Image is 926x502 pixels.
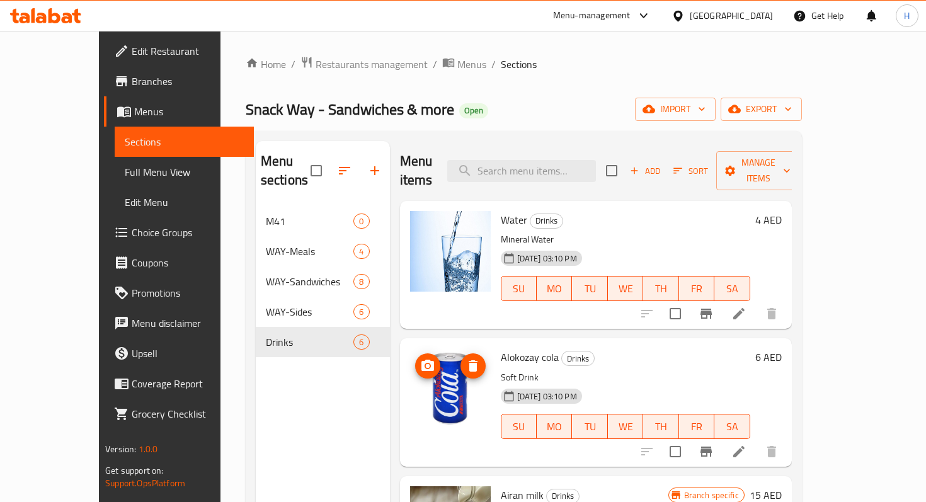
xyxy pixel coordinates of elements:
button: Add section [360,156,390,186]
span: Branch specific [679,489,744,501]
span: Snack Way - Sandwiches & more [246,95,454,123]
span: M41 [266,214,354,229]
span: Upsell [132,346,243,361]
div: items [353,244,369,259]
a: Edit Menu [115,187,253,217]
span: Version: [105,441,136,457]
span: SU [506,418,532,436]
li: / [491,57,496,72]
a: Home [246,57,286,72]
span: [DATE] 03:10 PM [512,391,582,402]
span: Branches [132,74,243,89]
span: Sort sections [329,156,360,186]
button: WE [608,276,643,301]
span: Sort [673,164,708,178]
span: Menus [134,104,243,119]
div: items [353,274,369,289]
span: 6 [354,336,369,348]
span: Select all sections [303,157,329,184]
button: FR [679,276,714,301]
span: 6 [354,306,369,318]
span: export [731,101,792,117]
button: Add [625,161,665,181]
span: Add item [625,161,665,181]
button: SA [714,276,750,301]
span: TU [577,280,602,298]
div: Drinks [561,351,595,366]
div: WAY-Meals [266,244,354,259]
p: Mineral Water [501,232,750,248]
button: SU [501,276,537,301]
div: WAY-Sandwiches8 [256,266,390,297]
button: TU [572,414,607,439]
a: Full Menu View [115,157,253,187]
span: H [904,9,910,23]
a: Support.OpsPlatform [105,475,185,491]
span: SA [719,418,745,436]
button: TU [572,276,607,301]
span: Edit Menu [125,195,243,210]
div: M410 [256,206,390,236]
span: Grocery Checklist [132,406,243,421]
button: export [721,98,802,121]
span: 8 [354,276,369,288]
span: SU [506,280,532,298]
span: Manage items [726,155,791,186]
span: WE [613,280,638,298]
div: items [353,214,369,229]
li: / [291,57,295,72]
a: Menus [104,96,253,127]
span: Select to update [662,438,689,465]
div: WAY-Sandwiches [266,274,354,289]
div: WAY-Sides6 [256,297,390,327]
span: TH [648,418,673,436]
nav: Menu sections [256,201,390,362]
div: items [353,304,369,319]
span: Get support on: [105,462,163,479]
div: WAY-Meals4 [256,236,390,266]
span: import [645,101,706,117]
nav: breadcrumb [246,56,802,72]
span: TH [648,280,673,298]
button: TH [643,414,678,439]
span: WE [613,418,638,436]
p: Soft Drink [501,370,750,385]
span: Menus [457,57,486,72]
a: Upsell [104,338,253,368]
span: SA [719,280,745,298]
button: Manage items [716,151,801,190]
div: Open [459,103,488,118]
span: Water [501,210,527,229]
button: delete image [460,353,486,379]
a: Edit Restaurant [104,36,253,66]
button: SA [714,414,750,439]
span: WAY-Sides [266,304,354,319]
button: upload picture [415,353,440,379]
span: 1.0.0 [139,441,158,457]
button: import [635,98,716,121]
span: 4 [354,246,369,258]
button: SU [501,414,537,439]
span: [DATE] 03:10 PM [512,253,582,265]
span: Drinks [562,351,594,366]
button: MO [537,414,572,439]
a: Menus [442,56,486,72]
a: Grocery Checklist [104,399,253,429]
button: Branch-specific-item [691,299,721,329]
a: Coverage Report [104,368,253,399]
input: search [447,160,596,182]
button: delete [757,436,787,467]
a: Branches [104,66,253,96]
span: Coverage Report [132,376,243,391]
span: TU [577,418,602,436]
a: Choice Groups [104,217,253,248]
button: Sort [670,161,711,181]
span: MO [542,280,567,298]
span: Sections [125,134,243,149]
button: FR [679,414,714,439]
span: Coupons [132,255,243,270]
button: delete [757,299,787,329]
li: / [433,57,437,72]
